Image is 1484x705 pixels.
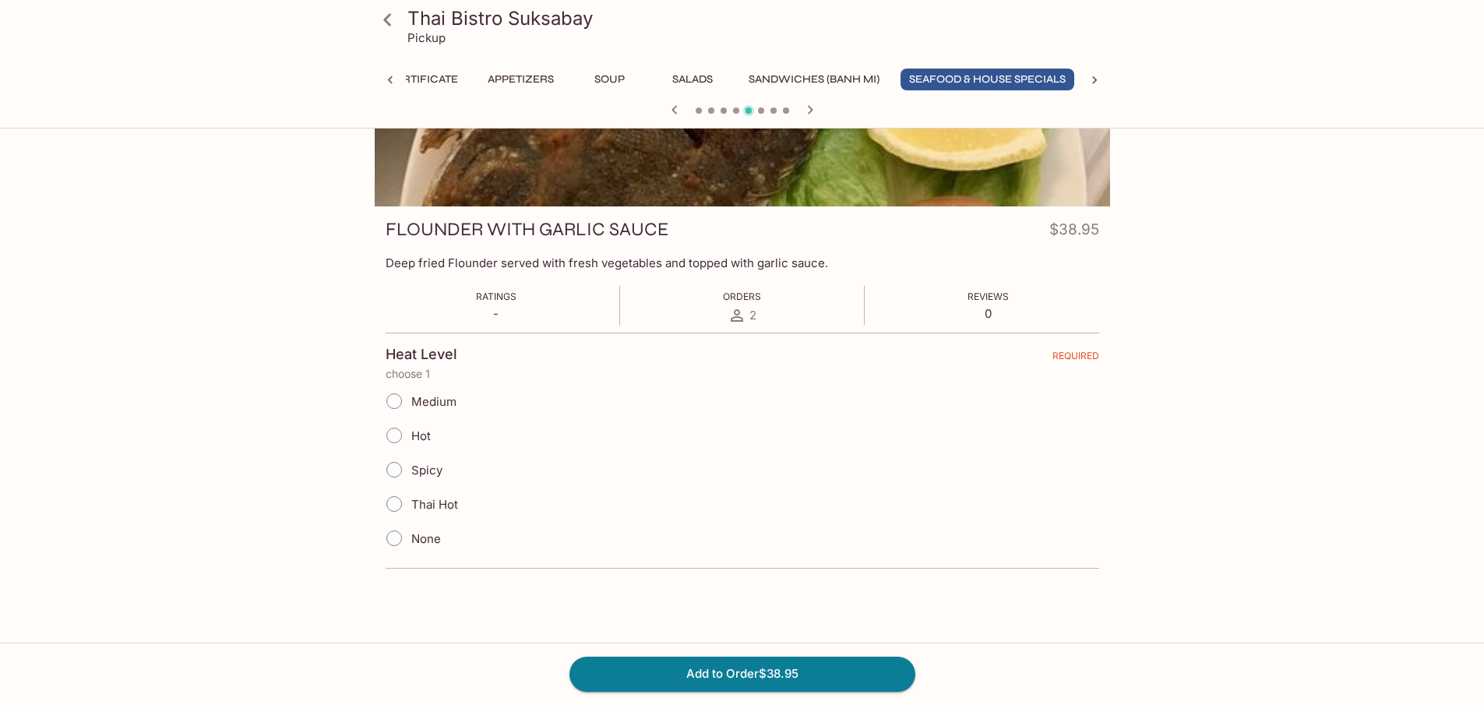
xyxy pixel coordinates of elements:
span: Orders [723,291,761,302]
span: REQUIRED [1052,350,1099,368]
p: 0 [968,306,1009,321]
button: Soup [575,69,645,90]
p: Pickup [407,30,446,45]
button: Sandwiches (Banh Mi) [740,69,888,90]
h3: FLOUNDER WITH GARLIC SAUCE [386,217,668,241]
span: Hot [411,428,431,443]
button: Appetizers [479,69,562,90]
span: None [411,531,441,546]
button: Gift Certificate [351,69,467,90]
button: Salads [657,69,728,90]
p: - [476,306,516,321]
button: Seafood & House Specials [901,69,1074,90]
p: Deep fried Flounder served with fresh vegetables and topped with garlic sauce. [386,256,1099,270]
span: 2 [749,308,756,323]
p: choose 1 [386,368,1099,380]
button: Add to Order$38.95 [569,657,915,691]
h4: Heat Level [386,346,457,363]
span: Thai Hot [411,497,458,512]
span: Medium [411,394,456,409]
h4: $38.95 [1049,217,1099,248]
span: Spicy [411,463,442,478]
span: Reviews [968,291,1009,302]
h3: Thai Bistro Suksabay [407,6,1104,30]
span: Ratings [476,291,516,302]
